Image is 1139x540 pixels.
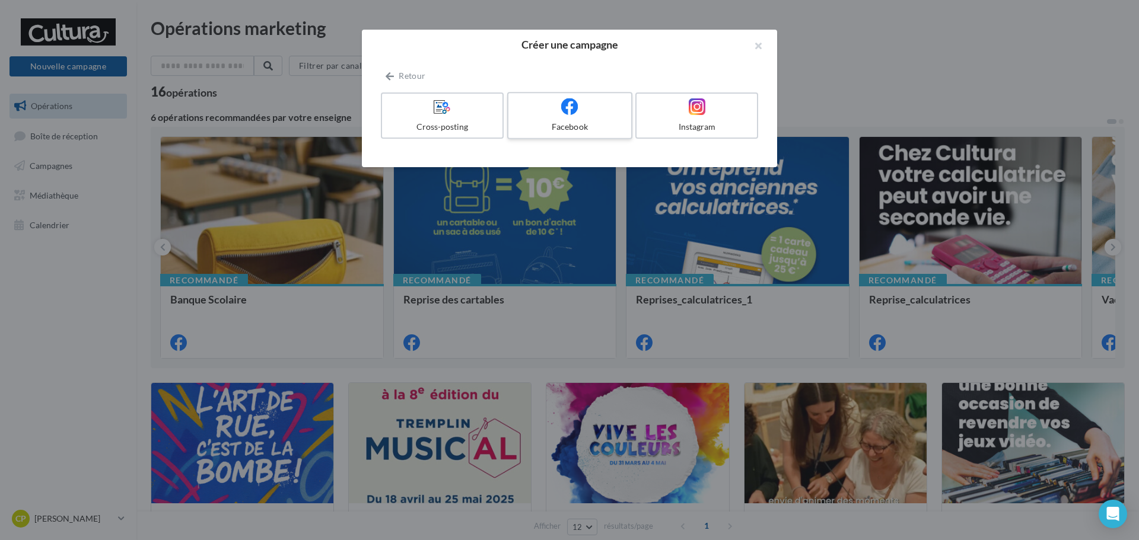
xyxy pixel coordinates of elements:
[513,121,626,133] div: Facebook
[381,39,758,50] h2: Créer une campagne
[387,121,498,133] div: Cross-posting
[381,69,430,83] button: Retour
[641,121,752,133] div: Instagram
[1099,500,1127,528] div: Open Intercom Messenger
